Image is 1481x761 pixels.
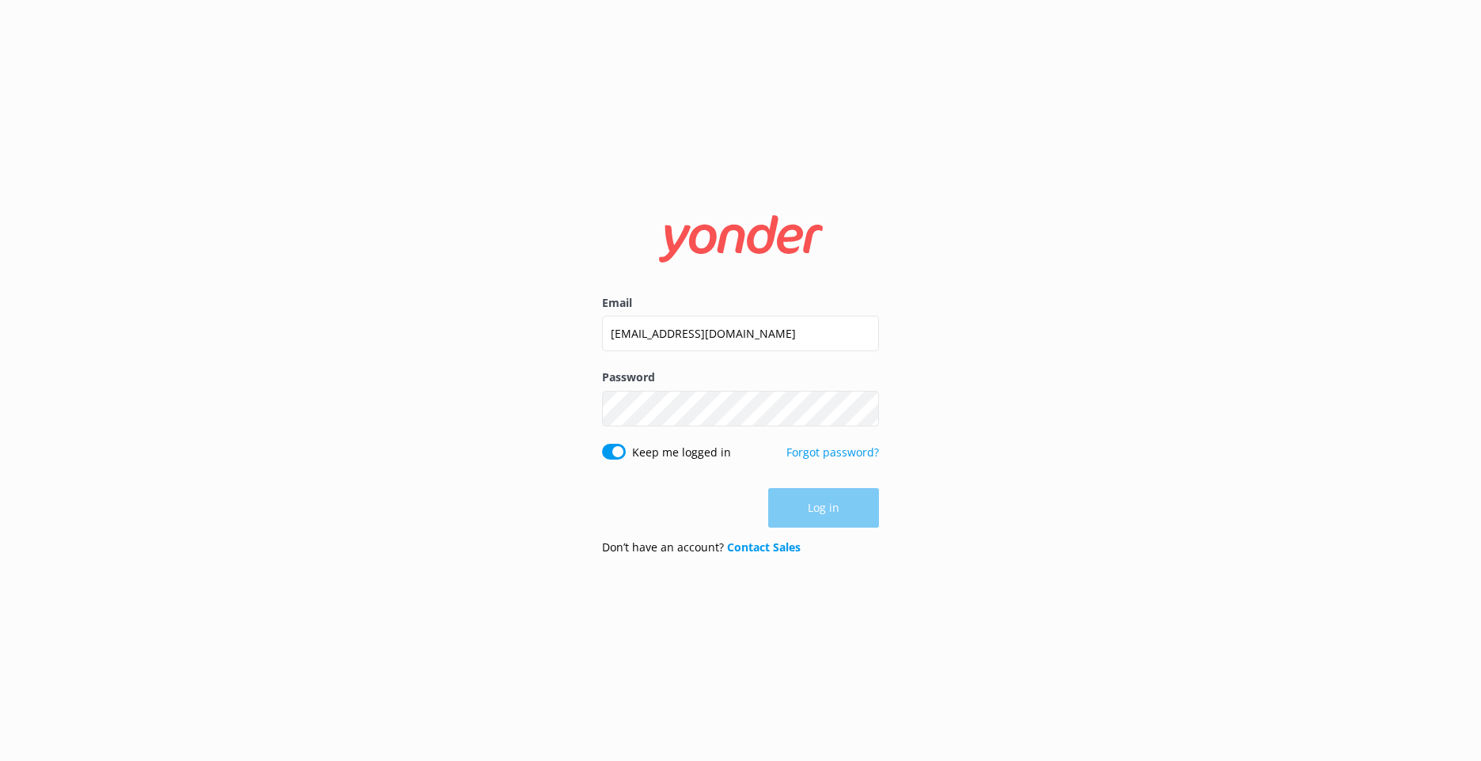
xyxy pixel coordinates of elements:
a: Forgot password? [786,445,879,460]
label: Keep me logged in [632,444,731,461]
button: Show password [847,392,879,424]
label: Password [602,369,879,386]
a: Contact Sales [727,540,801,555]
input: user@emailaddress.com [602,316,879,351]
p: Don’t have an account? [602,539,801,556]
label: Email [602,294,879,312]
